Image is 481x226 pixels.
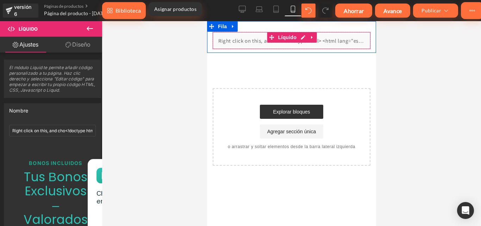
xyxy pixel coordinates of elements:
font: Asignar productos [154,6,196,12]
a: Computadora portátil [251,2,268,16]
font: El módulo Liquid te permite añadir código personalizado a tu página. Haz clic derecho y seleccion... [9,65,95,93]
a: Avance [375,4,410,18]
font: Ajustes [19,41,38,48]
font: Explorar bloques [66,88,103,93]
a: Páginas de productos [44,4,125,9]
font: Páginas de productos [44,4,83,9]
button: Publicar [413,4,458,18]
font: Bonos incluidos [29,160,82,166]
a: Diseño [52,37,104,53]
font: Página del producto - [DATE] 15:58:55 [44,10,128,16]
a: versión 6 [3,4,38,18]
font: Líquido [71,13,90,19]
a: Explorar bloques [53,84,116,98]
font: Diseño [72,41,90,48]
font: o arrastrar y soltar elementos desde la barra lateral izquierda [21,123,148,128]
font: Publicar [421,7,441,13]
button: Rehacer [318,4,332,18]
a: Móvil [285,2,301,16]
a: Agregar sección única [53,103,116,117]
a: Tableta [268,2,285,16]
font: Fila [11,2,20,8]
font: Checklist de ergonomía en la oficina [96,189,173,206]
button: Deshacer [301,4,316,18]
a: Expandir / Contraer [100,11,110,22]
font: Ahorrar [344,7,364,14]
div: Abrir Intercom Messenger [457,202,474,219]
a: De oficina [234,2,251,16]
a: Nueva Biblioteca [102,2,146,19]
font: Avance [383,7,402,14]
font: Líquido [19,26,38,32]
font: Nombre [9,108,28,114]
font: Biblioteca [115,7,141,14]
font: Agregar sección única [60,108,109,113]
font: versión 6 [14,4,31,17]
